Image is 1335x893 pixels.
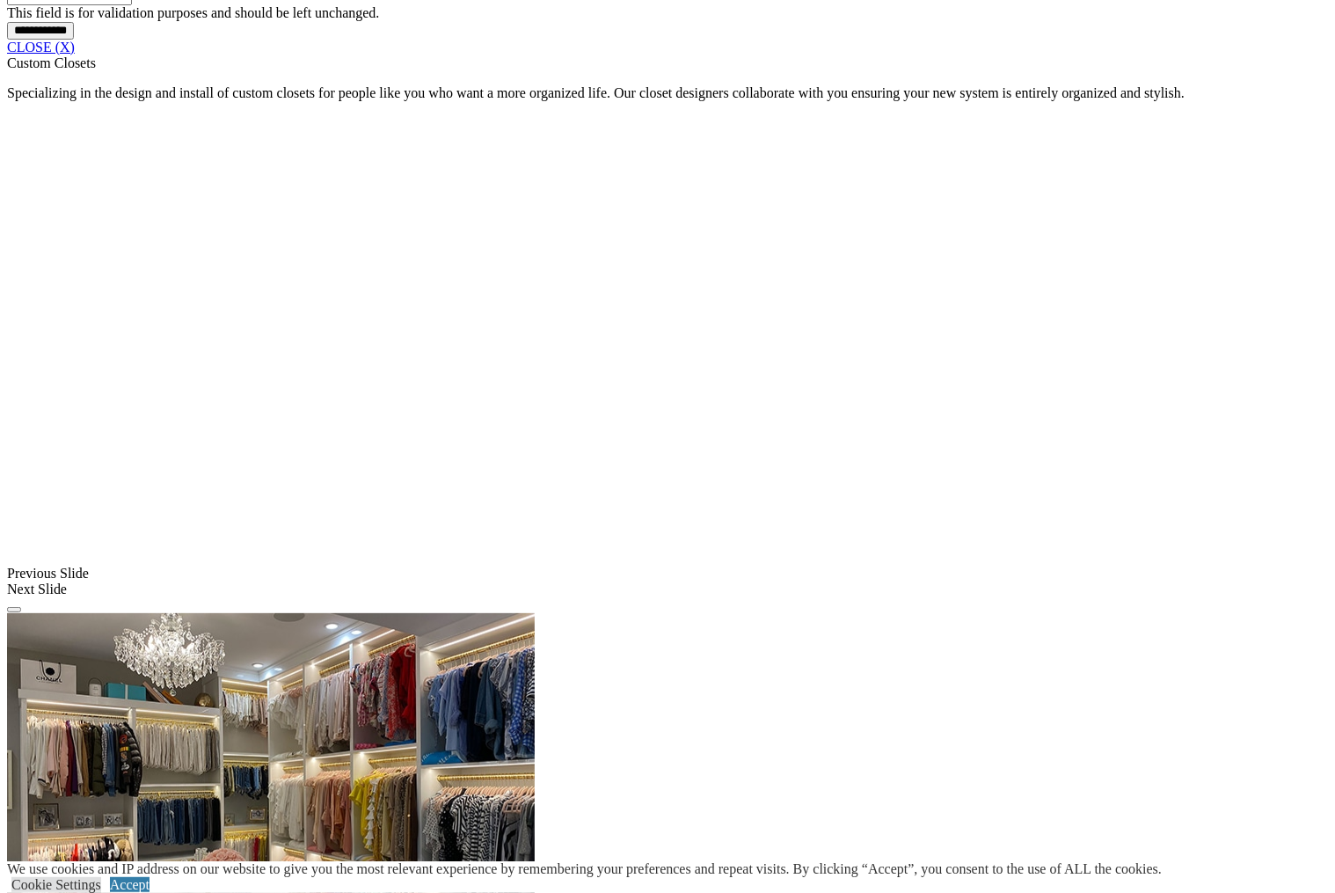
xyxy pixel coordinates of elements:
div: Previous Slide [7,566,1328,582]
button: Click here to pause slide show [7,607,21,612]
span: Custom Closets [7,55,96,70]
p: Specializing in the design and install of custom closets for people like you who want a more orga... [7,85,1328,101]
a: CLOSE (X) [7,40,75,55]
div: This field is for validation purposes and should be left unchanged. [7,5,1328,21]
div: Next Slide [7,582,1328,597]
a: Cookie Settings [11,877,101,892]
div: We use cookies and IP address on our website to give you the most relevant experience by remember... [7,861,1162,877]
a: Accept [110,877,150,892]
